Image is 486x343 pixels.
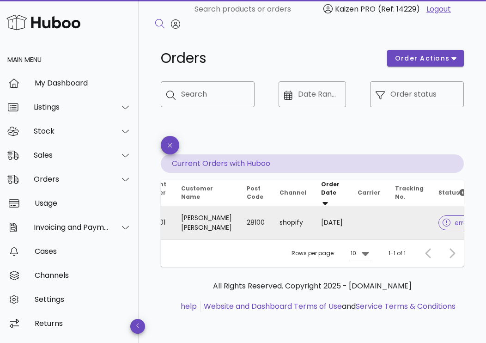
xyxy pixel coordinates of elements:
th: Channel [272,180,314,206]
div: My Dashboard [35,79,131,87]
div: Settings [35,295,131,304]
th: Post Code [239,180,272,206]
span: Customer Name [181,184,213,201]
div: Returns [35,319,131,328]
span: order actions [395,54,450,63]
div: Cases [35,247,131,256]
span: error [443,220,470,226]
div: 10 [351,249,356,257]
div: Sales [34,151,109,159]
img: Huboo Logo [6,12,80,32]
span: Carrier [358,189,380,196]
a: help [181,301,197,312]
span: Kaizen PRO [335,4,376,14]
div: Orders [34,175,109,184]
span: Post Code [247,184,263,201]
th: Tracking No. [388,180,431,206]
a: Logout [426,4,451,15]
th: Customer Name [174,180,239,206]
div: Usage [35,199,131,208]
span: Order Date [321,180,340,196]
span: Status [438,189,466,196]
span: Tracking No. [395,184,424,201]
div: Channels [35,271,131,280]
th: Status [431,180,481,206]
td: 28100 [239,206,272,239]
div: Listings [34,103,109,111]
a: Service Terms & Conditions [356,301,456,312]
div: Stock [34,127,109,135]
td: [PERSON_NAME] [PERSON_NAME] [174,206,239,239]
div: Invoicing and Payments [34,223,109,232]
div: 1-1 of 1 [389,249,406,257]
th: Order Date: Sorted descending. Activate to remove sorting. [314,180,350,206]
div: Rows per page: [292,240,371,267]
p: All Rights Reserved. Copyright 2025 - [DOMAIN_NAME] [168,281,456,292]
h1: Orders [161,50,376,67]
th: Carrier [350,180,388,206]
a: Website and Dashboard Terms of Use [204,301,342,312]
button: order actions [387,50,464,67]
div: 10Rows per page: [351,246,371,261]
span: Channel [279,189,306,196]
p: Current Orders with Huboo [161,154,464,173]
td: [DATE] [314,206,350,239]
li: and [200,301,456,312]
td: shopify [272,206,314,239]
span: (Ref: 14229) [378,4,420,14]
